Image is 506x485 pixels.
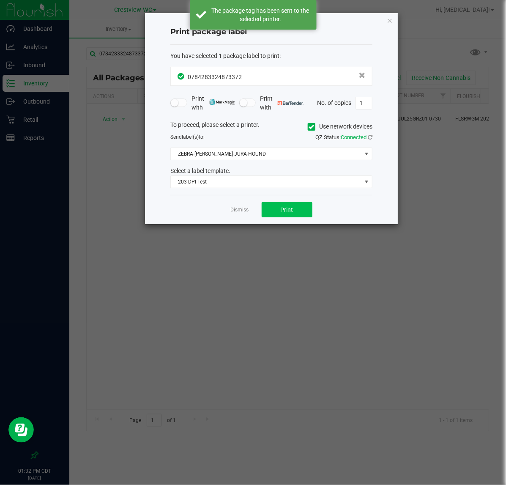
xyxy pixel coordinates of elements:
[191,94,235,112] span: Print with
[211,6,310,23] div: The package tag has been sent to the selected printer.
[182,134,199,140] span: label(s)
[341,134,367,140] span: Connected
[170,134,205,140] span: Send to:
[260,94,304,112] span: Print with
[170,27,372,38] h4: Print package label
[8,417,34,443] iframe: Resource center
[170,52,279,59] span: You have selected 1 package label to print
[209,99,235,105] img: mark_magic_cybra.png
[231,206,249,214] a: Dismiss
[281,206,293,213] span: Print
[278,101,304,105] img: bartender.png
[170,52,372,60] div: :
[178,72,186,81] span: In Sync
[317,99,351,106] span: No. of copies
[164,167,379,175] div: Select a label template.
[262,202,312,217] button: Print
[164,121,379,133] div: To proceed, please select a printer.
[188,74,242,80] span: 0784283324873372
[171,148,361,160] span: ZEBRA-[PERSON_NAME]-JURA-HOUND
[171,176,361,188] span: 203 DPI Test
[308,122,372,131] label: Use network devices
[315,134,372,140] span: QZ Status:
